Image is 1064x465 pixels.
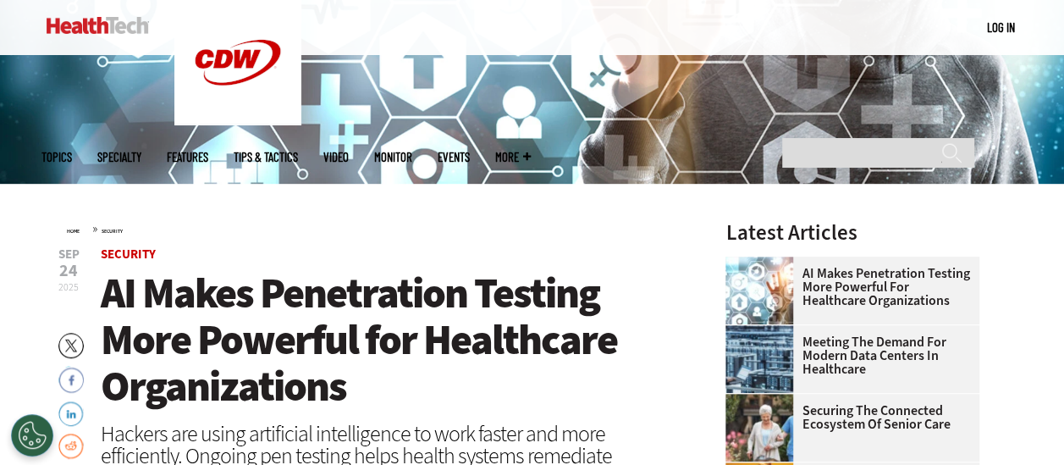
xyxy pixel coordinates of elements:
a: MonITor [374,151,412,163]
a: Log in [987,19,1015,35]
a: Healthcare and hacking concept [725,257,802,270]
img: nurse walks with senior woman through a garden [725,394,793,462]
img: Healthcare and hacking concept [725,257,793,324]
a: Securing the Connected Ecosystem of Senior Care [725,404,969,431]
a: Tips & Tactics [234,151,298,163]
button: Open Preferences [11,414,53,457]
span: More [495,151,531,163]
div: » [67,222,681,235]
a: Video [323,151,349,163]
a: Security [101,246,156,263]
a: nurse walks with senior woman through a garden [725,394,802,407]
img: Home [47,17,149,34]
span: 24 [58,263,80,280]
a: Events [438,151,470,163]
span: Sep [58,248,80,261]
a: CDW [174,112,301,130]
div: User menu [987,19,1015,36]
span: Specialty [97,151,141,163]
a: Security [102,228,123,235]
span: AI Makes Penetration Testing More Powerful for Healthcare Organizations [101,265,617,414]
span: 2025 [58,280,79,294]
h3: Latest Articles [725,222,979,243]
a: AI Makes Penetration Testing More Powerful for Healthcare Organizations [725,267,969,307]
img: engineer with laptop overlooking data center [725,325,793,393]
a: engineer with laptop overlooking data center [725,325,802,339]
div: Cookies Settings [11,414,53,457]
a: Home [67,228,80,235]
a: Features [167,151,208,163]
span: Topics [41,151,72,163]
a: Meeting the Demand for Modern Data Centers in Healthcare [725,335,969,376]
